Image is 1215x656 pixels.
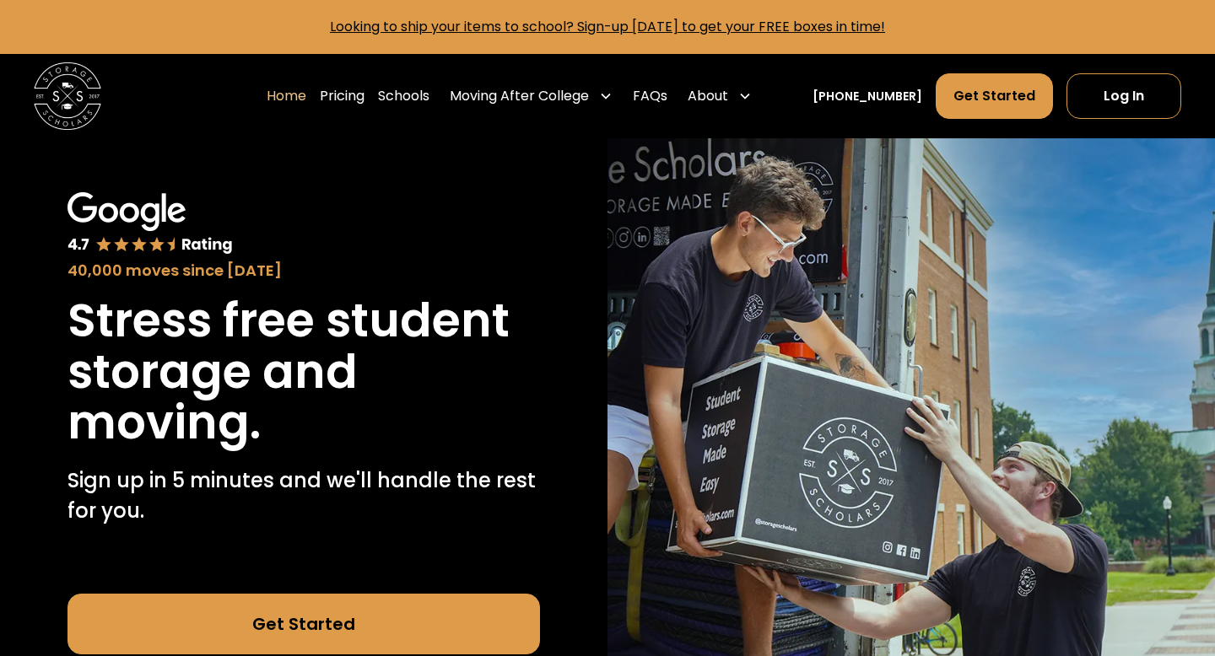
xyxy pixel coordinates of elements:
[813,88,922,105] a: [PHONE_NUMBER]
[320,73,364,120] a: Pricing
[67,192,233,255] img: Google 4.7 star rating
[67,594,540,654] a: Get Started
[633,73,667,120] a: FAQs
[67,465,540,526] p: Sign up in 5 minutes and we'll handle the rest for you.
[681,73,759,120] div: About
[267,73,306,120] a: Home
[67,259,540,282] div: 40,000 moves since [DATE]
[450,86,589,106] div: Moving After College
[34,62,101,130] a: home
[330,17,885,36] a: Looking to ship your items to school? Sign-up [DATE] to get your FREE boxes in time!
[936,73,1053,119] a: Get Started
[34,62,101,130] img: Storage Scholars main logo
[443,73,619,120] div: Moving After College
[67,295,540,449] h1: Stress free student storage and moving.
[1066,73,1181,119] a: Log In
[688,86,728,106] div: About
[378,73,429,120] a: Schools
